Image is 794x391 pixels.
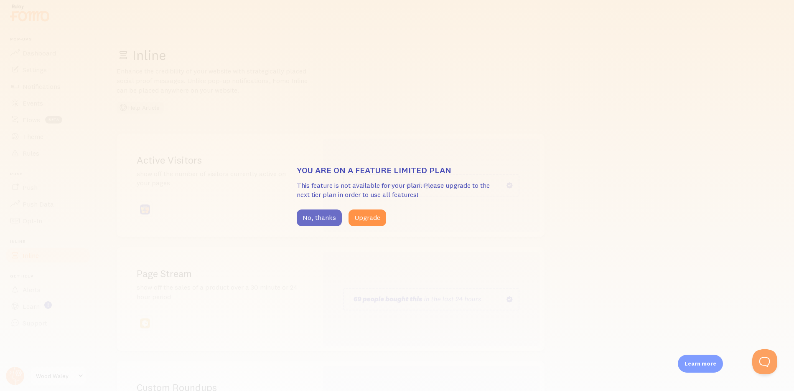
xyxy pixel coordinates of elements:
p: This feature is not available for your plan. Please upgrade to the next tier plan in order to use... [297,181,497,200]
button: No, thanks [297,209,342,226]
h3: You are on a feature limited plan [297,165,497,176]
p: Learn more [685,360,716,368]
div: Learn more [678,355,723,373]
iframe: Help Scout Beacon - Open [752,349,777,374]
button: Upgrade [349,209,386,226]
